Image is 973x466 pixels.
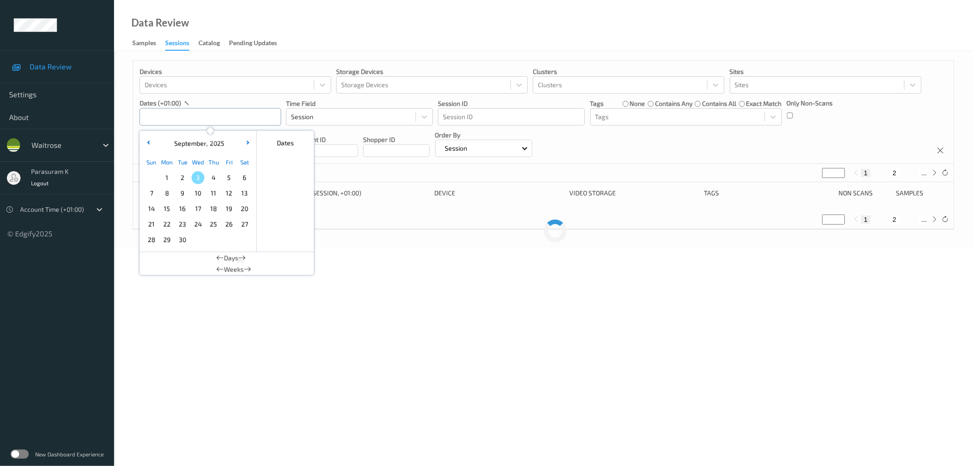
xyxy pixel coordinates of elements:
span: 9 [176,187,189,199]
label: none [630,99,645,108]
span: 2 [176,171,189,184]
button: ... [919,215,930,224]
div: Choose Sunday September 07 of 2025 [144,185,159,201]
span: 20 [238,202,251,215]
span: 29 [161,233,173,246]
span: 16 [176,202,189,215]
div: Sessions [165,38,189,51]
span: 15 [161,202,173,215]
div: Device [435,188,563,198]
span: 12 [223,187,235,199]
div: Video Storage [569,188,697,198]
div: Pending Updates [229,38,277,50]
div: Choose Thursday September 25 of 2025 [206,216,221,232]
p: Time Field [286,99,433,108]
span: 3 [192,171,204,184]
div: Mon [159,154,175,170]
div: Data Review [131,18,189,27]
div: Choose Monday September 22 of 2025 [159,216,175,232]
div: Choose Tuesday September 02 of 2025 [175,170,190,185]
div: Samples [132,38,156,50]
span: 24 [192,218,204,230]
span: 4 [207,171,220,184]
span: 5 [223,171,235,184]
div: Choose Sunday August 31 of 2025 [144,170,159,185]
div: Choose Monday September 01 of 2025 [159,170,175,185]
span: 21 [145,218,158,230]
span: 28 [145,233,158,246]
span: 14 [145,202,158,215]
div: Wed [190,154,206,170]
span: 6 [238,171,251,184]
a: Pending Updates [229,37,286,50]
div: Dates [257,134,314,152]
span: September [172,139,206,147]
div: Non Scans [838,188,890,198]
div: Choose Friday October 03 of 2025 [221,232,237,247]
p: Only Non-Scans [787,99,833,108]
div: Choose Monday September 15 of 2025 [159,201,175,216]
div: Choose Saturday October 04 of 2025 [237,232,252,247]
label: contains all [702,99,736,108]
div: Choose Saturday September 06 of 2025 [237,170,252,185]
div: Tags [704,188,832,198]
div: Choose Sunday September 28 of 2025 [144,232,159,247]
a: Samples [132,37,165,50]
p: Session ID [438,99,585,108]
span: 17 [192,202,204,215]
span: 30 [176,233,189,246]
button: 2 [890,169,899,177]
button: 1 [861,215,870,224]
div: Choose Thursday September 04 of 2025 [206,170,221,185]
div: Choose Sunday September 14 of 2025 [144,201,159,216]
div: Choose Thursday September 11 of 2025 [206,185,221,201]
span: 13 [238,187,251,199]
div: Choose Thursday September 18 of 2025 [206,201,221,216]
div: Sun [144,154,159,170]
span: 1 [161,171,173,184]
button: 2 [890,215,899,224]
div: Choose Saturday September 20 of 2025 [237,201,252,216]
div: Tue [175,154,190,170]
div: Choose Wednesday September 10 of 2025 [190,185,206,201]
div: Catalog [198,38,220,50]
label: exact match [746,99,782,108]
div: Choose Friday September 26 of 2025 [221,216,237,232]
span: 2025 [207,139,224,147]
span: Days [224,253,238,262]
span: Weeks [224,265,244,274]
div: Choose Tuesday September 16 of 2025 [175,201,190,216]
p: Storage Devices [336,67,528,76]
button: ... [919,169,930,177]
span: 27 [238,218,251,230]
div: Choose Tuesday September 09 of 2025 [175,185,190,201]
div: Choose Monday September 29 of 2025 [159,232,175,247]
span: 19 [223,202,235,215]
span: 26 [223,218,235,230]
a: Sessions [165,37,198,51]
div: Choose Wednesday October 01 of 2025 [190,232,206,247]
div: Sat [237,154,252,170]
p: Shopper ID [363,135,430,144]
div: Fri [221,154,237,170]
div: , [172,139,224,148]
div: Choose Monday September 08 of 2025 [159,185,175,201]
div: Timestamp (Session, +01:00) [274,188,428,198]
div: Choose Sunday September 21 of 2025 [144,216,159,232]
div: Choose Friday September 12 of 2025 [221,185,237,201]
a: Catalog [198,37,229,50]
p: Clusters [533,67,724,76]
p: dates (+01:00) [140,99,181,108]
span: 7 [145,187,158,199]
div: Choose Wednesday September 17 of 2025 [190,201,206,216]
div: Choose Tuesday September 23 of 2025 [175,216,190,232]
span: 18 [207,202,220,215]
span: 10 [192,187,204,199]
button: 1 [861,169,870,177]
div: Choose Thursday October 02 of 2025 [206,232,221,247]
div: Thu [206,154,221,170]
span: 23 [176,218,189,230]
div: Choose Friday September 19 of 2025 [221,201,237,216]
div: Choose Friday September 05 of 2025 [221,170,237,185]
p: Sites [730,67,921,76]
